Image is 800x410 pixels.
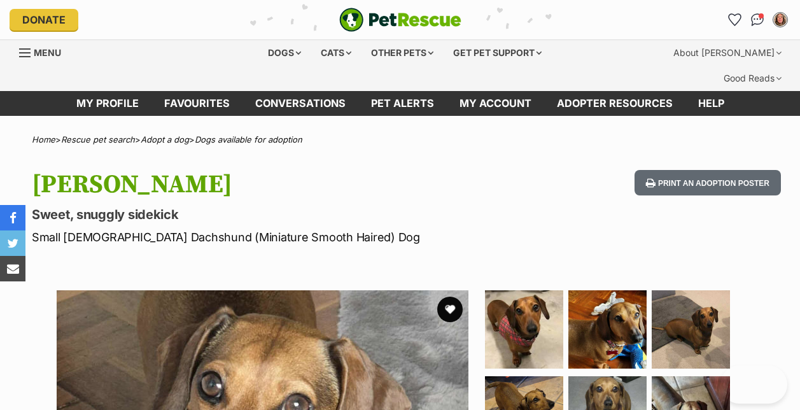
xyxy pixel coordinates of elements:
[312,40,360,66] div: Cats
[447,91,544,116] a: My account
[437,297,463,322] button: favourite
[32,229,489,246] p: Small [DEMOGRAPHIC_DATA] Dachshund (Miniature Smooth Haired) Dog
[32,170,489,199] h1: [PERSON_NAME]
[664,40,790,66] div: About [PERSON_NAME]
[339,8,461,32] img: logo-e224e6f780fb5917bec1dbf3a21bbac754714ae5b6737aabdf751b685950b380.svg
[358,91,447,116] a: Pet alerts
[61,134,135,145] a: Rescue pet search
[652,290,730,369] img: Photo of Minnie
[724,10,790,30] ul: Account quick links
[141,134,189,145] a: Adopt a dog
[10,9,78,31] a: Donate
[242,91,358,116] a: conversations
[774,13,787,26] img: Julia Nordlinger profile pic
[259,40,310,66] div: Dogs
[34,47,61,58] span: Menu
[195,134,302,145] a: Dogs available for adoption
[715,66,790,91] div: Good Reads
[339,8,461,32] a: PetRescue
[685,91,737,116] a: Help
[32,134,55,145] a: Home
[444,40,551,66] div: Get pet support
[568,290,647,369] img: Photo of Minnie
[151,91,242,116] a: Favourites
[64,91,151,116] a: My profile
[32,206,489,223] p: Sweet, snuggly sidekick
[635,170,781,196] button: Print an adoption poster
[770,10,790,30] button: My account
[19,40,70,63] a: Menu
[544,91,685,116] a: Adopter resources
[747,10,768,30] a: Conversations
[751,13,764,26] img: chat-41dd97257d64d25036548639549fe6c8038ab92f7586957e7f3b1b290dea8141.svg
[724,10,745,30] a: Favourites
[720,365,787,404] iframe: Help Scout Beacon - Open
[485,290,563,369] img: Photo of Minnie
[362,40,442,66] div: Other pets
